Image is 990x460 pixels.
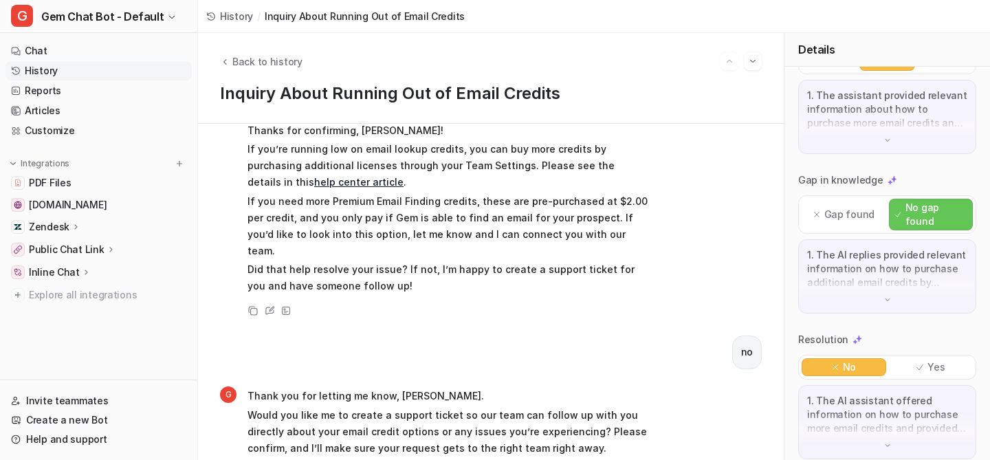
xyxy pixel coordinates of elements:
[784,33,990,67] div: Details
[29,284,186,306] span: Explore all integrations
[883,135,892,145] img: down-arrow
[11,5,33,27] span: G
[741,344,753,360] p: no
[29,243,104,256] p: Public Chat Link
[247,388,650,404] p: Thank you for letting me know, [PERSON_NAME].
[14,268,22,276] img: Inline Chat
[29,198,107,212] span: [DOMAIN_NAME]
[206,9,253,23] a: History
[843,360,856,374] p: No
[5,173,192,193] a: PDF FilesPDF Files
[5,157,74,171] button: Integrations
[257,9,261,23] span: /
[14,245,22,254] img: Public Chat Link
[41,7,164,26] span: Gem Chat Bot - Default
[175,159,184,168] img: menu_add.svg
[5,410,192,430] a: Create a new Bot
[232,54,302,69] span: Back to history
[11,288,25,302] img: explore all integrations
[725,55,734,67] img: Previous session
[905,201,967,228] p: No gap found
[5,391,192,410] a: Invite teammates
[5,61,192,80] a: History
[798,173,883,187] p: Gap in knowledge
[14,223,22,231] img: Zendesk
[220,54,302,69] button: Back to history
[883,441,892,450] img: down-arrow
[14,179,22,187] img: PDF Files
[883,295,892,305] img: down-arrow
[5,195,192,215] a: status.gem.com[DOMAIN_NAME]
[220,9,253,23] span: History
[29,176,71,190] span: PDF Files
[220,386,236,403] span: G
[720,52,738,70] button: Go to previous session
[247,261,650,294] p: Did that help resolve your issue? If not, I’m happy to create a support ticket for you and have s...
[807,394,967,435] p: 1. The AI assistant offered information on how to purchase more email credits and provided a help...
[314,176,404,188] a: help center article
[798,333,848,347] p: Resolution
[5,121,192,140] a: Customize
[247,141,650,190] p: If you’re running low on email lookup credits, you can buy more credits by purchasing additional ...
[748,55,758,67] img: Next session
[927,360,945,374] p: Yes
[14,201,22,209] img: status.gem.com
[220,84,762,104] h1: Inquiry About Running Out of Email Credits
[247,193,650,259] p: If you need more Premium Email Finding credits, these are pre-purchased at $2.00 per credit, and ...
[247,122,650,139] p: Thanks for confirming, [PERSON_NAME]!
[824,208,874,221] p: Gap found
[744,52,762,70] button: Go to next session
[8,159,18,168] img: expand menu
[247,407,650,457] p: Would you like me to create a support ticket so our team can follow up with you directly about yo...
[807,248,967,289] p: 1. The AI replies provided relevant information on how to purchase additional email credits by di...
[29,220,69,234] p: Zendesk
[5,41,192,61] a: Chat
[265,9,465,23] span: Inquiry About Running Out of Email Credits
[5,101,192,120] a: Articles
[5,81,192,100] a: Reports
[5,430,192,449] a: Help and support
[21,158,69,169] p: Integrations
[29,265,80,279] p: Inline Chat
[807,89,967,130] p: 1. The assistant provided relevant information about how to purchase more email credits and inclu...
[5,285,192,305] a: Explore all integrations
